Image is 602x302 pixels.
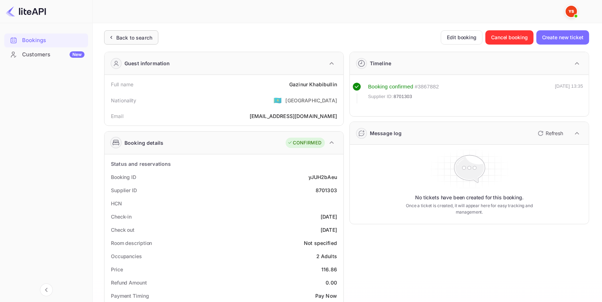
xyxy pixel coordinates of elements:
div: Full name [111,81,133,88]
div: 116.86 [321,266,337,273]
div: Bookings [22,36,85,45]
div: Message log [370,129,402,137]
img: Yandex Support [566,6,577,17]
div: New [70,51,85,58]
div: Nationality [111,97,137,104]
div: Email [111,112,123,120]
div: Check out [111,226,134,234]
div: Not specified [304,239,337,247]
div: Price [111,266,123,273]
div: Refund Amount [111,279,147,286]
div: Payment Timing [111,292,149,300]
span: 8701303 [394,93,412,100]
div: Pay Now [315,292,337,300]
div: # 3867882 [415,83,439,91]
div: Status and reservations [111,160,171,168]
button: Create new ticket [536,30,589,45]
div: [DATE] 13:35 [555,83,583,103]
div: Room description [111,239,152,247]
div: Supplier ID [111,186,137,194]
div: 8701303 [316,186,337,194]
p: No tickets have been created for this booking. [415,194,524,201]
div: Back to search [116,34,152,41]
button: Cancel booking [485,30,534,45]
p: Refresh [546,129,563,137]
div: Check-in [111,213,132,220]
button: Collapse navigation [40,283,53,296]
p: Once a ticket is created, it will appear here for easy tracking and management. [405,203,534,215]
div: [GEOGRAPHIC_DATA] [285,97,337,104]
div: Timeline [370,60,391,67]
div: CONFIRMED [287,139,321,147]
div: 0.00 [326,279,337,286]
div: [EMAIL_ADDRESS][DOMAIN_NAME] [250,112,337,120]
div: Booking details [124,139,163,147]
div: [DATE] [321,226,337,234]
span: United States [274,94,282,107]
div: CustomersNew [4,48,88,62]
span: Supplier ID: [368,93,393,100]
a: CustomersNew [4,48,88,61]
div: yJUH2bAeu [308,173,337,181]
div: Booking ID [111,173,136,181]
div: Booking confirmed [368,83,413,91]
img: LiteAPI logo [6,6,46,17]
div: Customers [22,51,85,59]
a: Bookings [4,34,88,47]
button: Edit booking [441,30,483,45]
div: Gazinur Khabibullin [289,81,337,88]
div: HCN [111,200,122,207]
div: Occupancies [111,252,142,260]
div: Guest information [124,60,170,67]
button: Refresh [534,128,566,139]
div: 2 Adults [316,252,337,260]
div: [DATE] [321,213,337,220]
